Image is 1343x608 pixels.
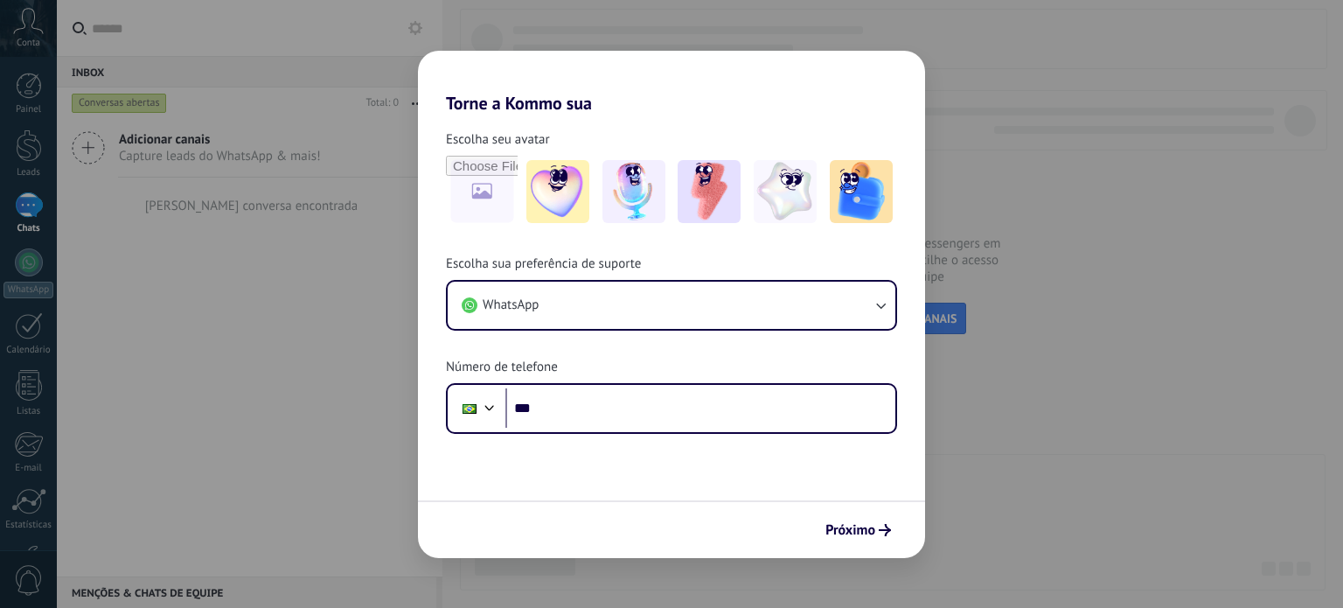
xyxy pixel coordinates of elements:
[446,359,558,376] span: Número de telefone
[418,51,925,114] h2: Torne a Kommo sua
[754,160,817,223] img: -4.jpeg
[830,160,893,223] img: -5.jpeg
[818,515,899,545] button: Próximo
[678,160,741,223] img: -3.jpeg
[453,390,486,427] div: Brazil: + 55
[446,131,550,149] span: Escolha seu avatar
[483,297,539,314] span: WhatsApp
[526,160,589,223] img: -1.jpeg
[446,255,641,273] span: Escolha sua preferência de suporte
[448,282,895,329] button: WhatsApp
[825,524,875,536] span: Próximo
[602,160,665,223] img: -2.jpeg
